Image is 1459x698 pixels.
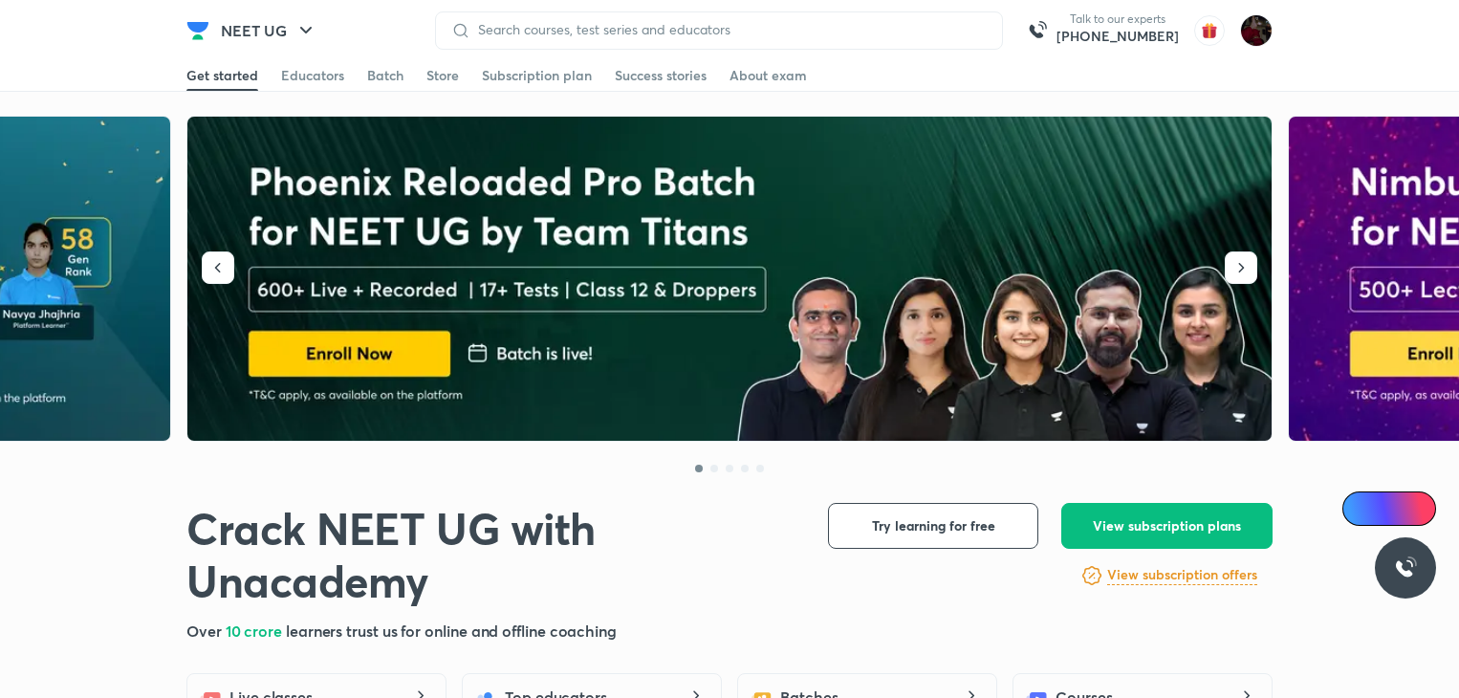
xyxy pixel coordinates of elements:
div: Success stories [615,66,707,85]
a: Batch [367,60,403,91]
img: Company Logo [186,19,209,42]
div: Batch [367,66,403,85]
img: 🥰kashish🥰 Johari [1240,14,1273,47]
img: avatar [1194,15,1225,46]
a: View subscription offers [1107,564,1257,587]
div: Store [426,66,459,85]
a: Get started [186,60,258,91]
p: Talk to our experts [1056,11,1179,27]
span: learners trust us for online and offline coaching [286,621,617,641]
div: Subscription plan [482,66,592,85]
span: Over [186,621,226,641]
h1: Crack NEET UG with Unacademy [186,503,797,608]
span: Ai Doubts [1374,501,1425,516]
a: Subscription plan [482,60,592,91]
div: Educators [281,66,344,85]
a: Educators [281,60,344,91]
a: Ai Doubts [1342,491,1436,526]
img: Icon [1354,501,1369,516]
a: Success stories [615,60,707,91]
span: 10 crore [226,621,286,641]
a: About exam [729,60,807,91]
a: Store [426,60,459,91]
span: View subscription plans [1093,516,1241,535]
img: ttu [1394,556,1417,579]
a: [PHONE_NUMBER] [1056,27,1179,46]
button: Try learning for free [828,503,1038,549]
h6: View subscription offers [1107,565,1257,585]
div: About exam [729,66,807,85]
div: Get started [186,66,258,85]
input: Search courses, test series and educators [470,22,987,37]
img: call-us [1018,11,1056,50]
button: View subscription plans [1061,503,1273,549]
span: Try learning for free [872,516,995,535]
button: NEET UG [209,11,329,50]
